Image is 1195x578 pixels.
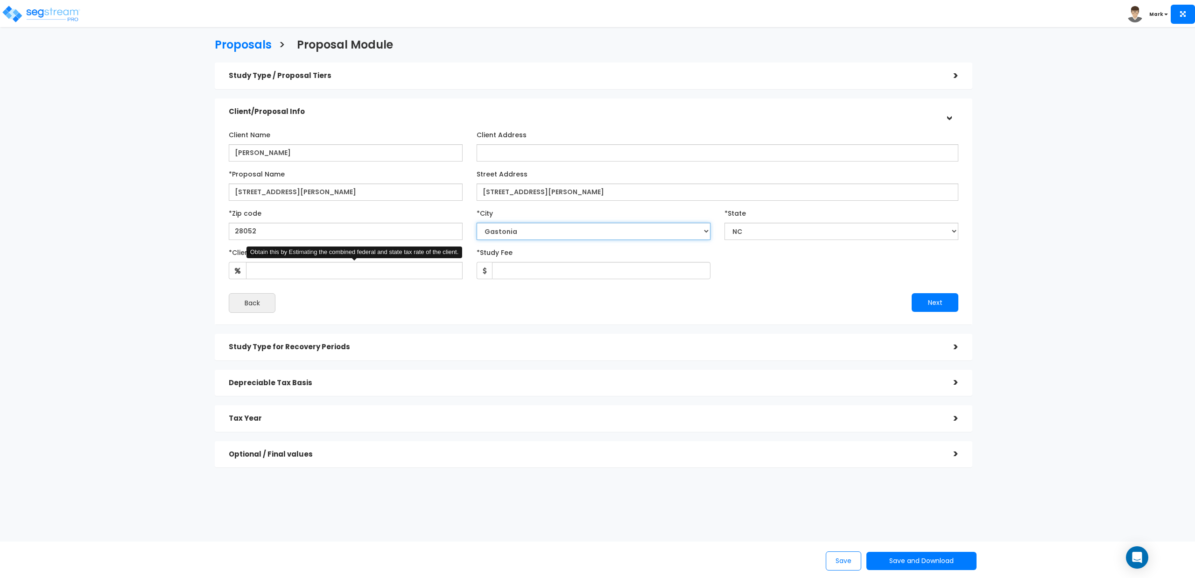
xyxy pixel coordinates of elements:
[208,29,272,58] a: Proposals
[940,69,958,83] div: >
[1126,546,1148,569] div: Open Intercom Messenger
[477,205,493,218] label: *City
[477,245,513,257] label: *Study Fee
[724,205,746,218] label: *State
[1,5,81,23] img: logo_pro_r.png
[229,379,940,387] h5: Depreciable Tax Basis
[826,551,861,571] button: Save
[229,415,940,423] h5: Tax Year
[229,205,261,218] label: *Zip code
[229,127,270,140] label: Client Name
[229,166,285,179] label: *Proposal Name
[912,293,958,312] button: Next
[229,72,940,80] h5: Study Type / Proposal Tiers
[477,127,527,140] label: Client Address
[866,552,977,570] button: Save and Download
[1127,6,1143,22] img: avatar.png
[942,102,956,121] div: >
[1149,11,1163,18] b: Mark
[940,447,958,461] div: >
[940,375,958,390] div: >
[279,39,285,53] h3: >
[229,245,316,257] label: *Client Effective Tax Rate:
[246,247,463,258] div: Obtain this by Estimating the combined federal and state tax rate of the client.
[229,293,275,313] button: Back
[477,166,527,179] label: Street Address
[215,39,272,53] h3: Proposals
[297,39,393,53] h3: Proposal Module
[229,343,940,351] h5: Study Type for Recovery Periods
[229,451,940,458] h5: Optional / Final values
[229,108,940,116] h5: Client/Proposal Info
[290,29,393,58] a: Proposal Module
[940,340,958,354] div: >
[940,411,958,426] div: >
